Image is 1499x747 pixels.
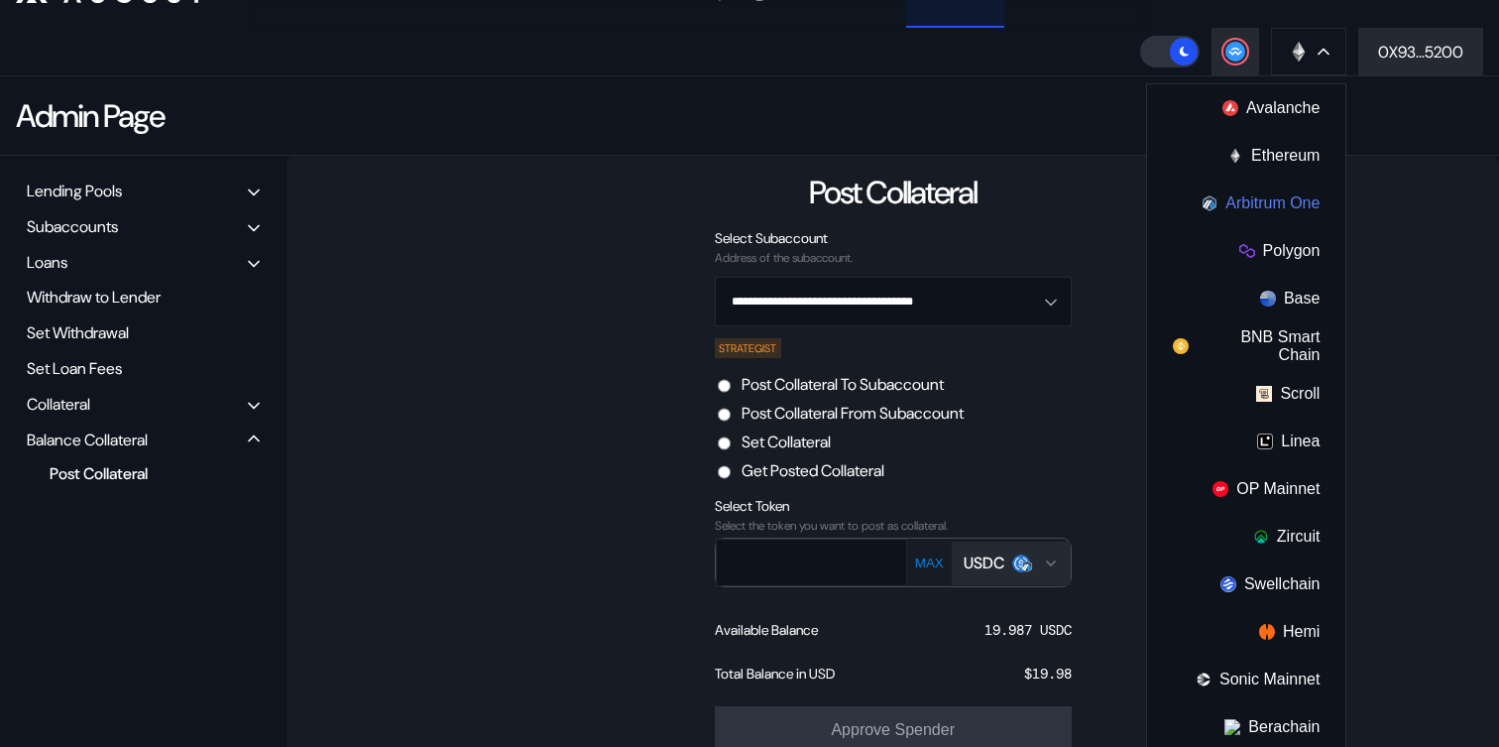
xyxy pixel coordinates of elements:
div: Select Token [715,497,1072,515]
div: Lending Pools [27,181,122,201]
div: Balance Collateral [27,430,148,450]
div: Total Balance in USD [715,665,835,683]
div: Available Balance [715,621,818,639]
div: Set Loan Fees [20,353,267,384]
div: $ 19.98 [1024,665,1072,683]
button: Hemi [1147,608,1345,656]
img: chain logo [1256,386,1272,402]
img: chain logo [1260,291,1276,307]
div: Subaccounts [27,216,118,237]
div: Collateral [27,394,90,415]
div: 0X93...5200 [1378,42,1463,62]
img: chain logo [1212,481,1228,497]
button: chain logo [1271,28,1346,75]
button: Open menu [715,277,1072,326]
div: Set Withdrawal [20,317,267,348]
img: chain logo [1202,195,1217,211]
button: OP Mainnet [1147,465,1345,513]
img: chain logo [1239,243,1255,259]
button: MAX [909,555,950,571]
button: Swellchain [1147,560,1345,608]
div: Admin Page [16,95,164,137]
label: Post Collateral From Subaccount [742,403,964,424]
img: chain logo [1227,148,1243,164]
img: arbitrum-Dowo5cUs.svg [1021,560,1033,572]
img: chain logo [1173,338,1189,354]
label: Post Collateral To Subaccount [742,374,944,395]
div: Loans [27,252,67,273]
div: Withdraw to Lender [20,282,267,312]
img: usdc.png [1012,555,1030,572]
button: Zircuit [1147,513,1345,560]
div: Select the token you want to post as collateral. [715,519,1072,533]
button: Base [1147,275,1345,322]
img: chain logo [1259,624,1275,640]
img: chain logo [1196,672,1211,687]
div: STRATEGIST [715,338,782,358]
button: Avalanche [1147,84,1345,132]
div: Post Collateral [40,460,233,487]
div: 19.987 USDC [984,621,1072,639]
div: USDC [964,553,1004,573]
button: Linea [1147,418,1345,465]
button: 0X93...5200 [1358,28,1483,75]
button: Arbitrum One [1147,180,1345,227]
img: chain logo [1222,100,1238,116]
img: chain logo [1253,529,1269,545]
button: Polygon [1147,227,1345,275]
label: Get Posted Collateral [742,460,884,481]
button: Scroll [1147,370,1345,418]
button: Sonic Mainnet [1147,656,1345,703]
img: chain logo [1257,434,1273,449]
label: Set Collateral [742,432,831,452]
div: Select Subaccount [715,229,1072,247]
button: Open menu for selecting token for payment [952,542,1071,585]
div: Post Collateral [809,172,977,213]
img: chain logo [1220,576,1236,592]
div: Address of the subaccount. [715,251,1072,265]
img: chain logo [1288,41,1310,62]
img: chain logo [1224,719,1240,735]
button: BNB Smart Chain [1147,322,1345,370]
button: Ethereum [1147,132,1345,180]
